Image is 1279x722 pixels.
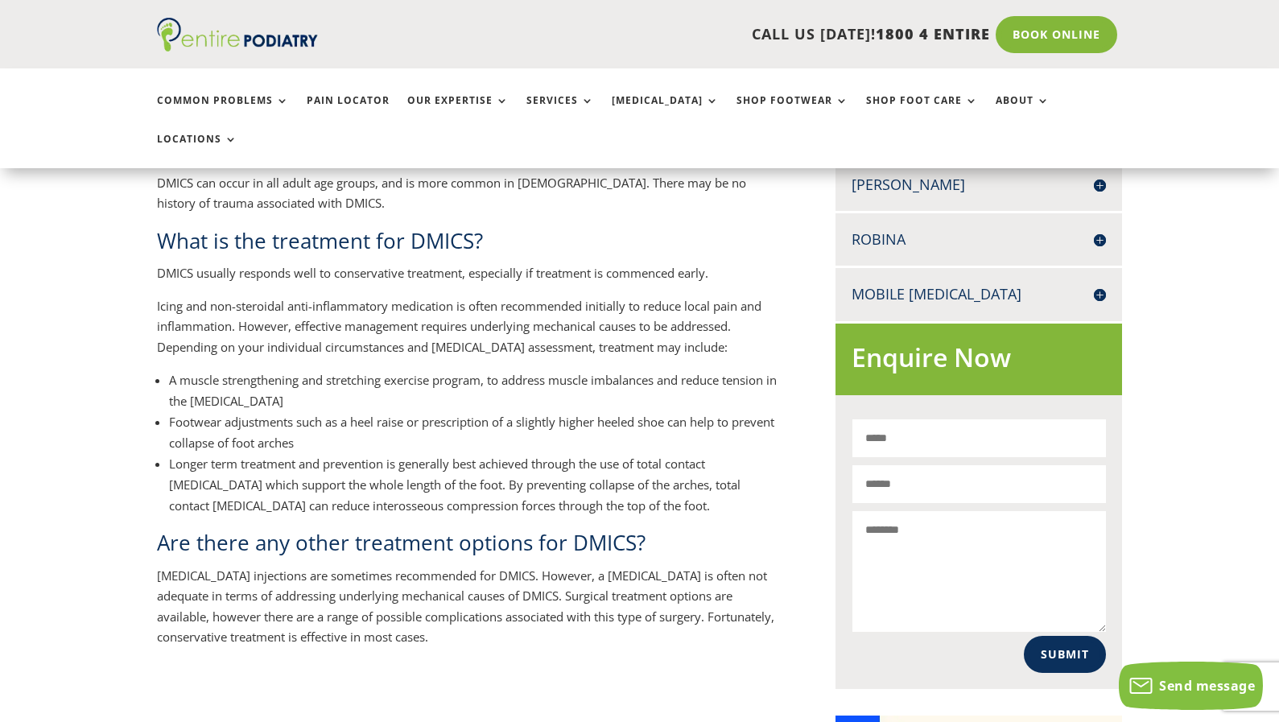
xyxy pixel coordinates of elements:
h4: [PERSON_NAME] [852,175,1106,195]
p: [MEDICAL_DATA] injections are sometimes recommended for DMICS. However, a [MEDICAL_DATA] is often... [157,566,783,648]
h4: Mobile [MEDICAL_DATA] [852,284,1106,304]
p: DMICS usually responds well to conservative treatment, especially if treatment is commenced early. [157,263,783,296]
li: A muscle strengthening and stretching exercise program, to address muscle imbalances and reduce t... [169,369,783,411]
span: Send message [1159,677,1255,695]
a: Our Expertise [407,95,509,130]
button: Submit [1024,636,1106,673]
a: Services [526,95,594,130]
span: Are there any other treatment options for DMICS? [157,528,646,557]
a: Entire Podiatry [157,39,318,55]
li: Footwear adjustments such as a heel raise or prescription of a slightly higher heeled shoe can he... [169,411,783,453]
a: [MEDICAL_DATA] [612,95,719,130]
h4: Robina [852,229,1106,250]
p: DMICS can occur in all adult age groups, and is more common in [DEMOGRAPHIC_DATA]. There may be n... [157,173,783,226]
p: Icing and non-steroidal anti-inflammatory medication is often recommended initially to reduce loc... [157,296,783,370]
a: Locations [157,134,237,168]
img: logo (1) [157,18,318,52]
a: Shop Footwear [736,95,848,130]
a: Book Online [996,16,1117,53]
a: Common Problems [157,95,289,130]
a: Shop Foot Care [866,95,978,130]
span: What is the treatment for DMICS? [157,226,483,255]
p: CALL US [DATE]! [380,24,990,45]
a: About [996,95,1050,130]
li: Longer term treatment and prevention is generally best achieved through the use of total contact ... [169,453,783,516]
button: Send message [1119,662,1263,710]
h2: Enquire Now [852,340,1106,384]
a: Pain Locator [307,95,390,130]
span: 1800 4 ENTIRE [876,24,990,43]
